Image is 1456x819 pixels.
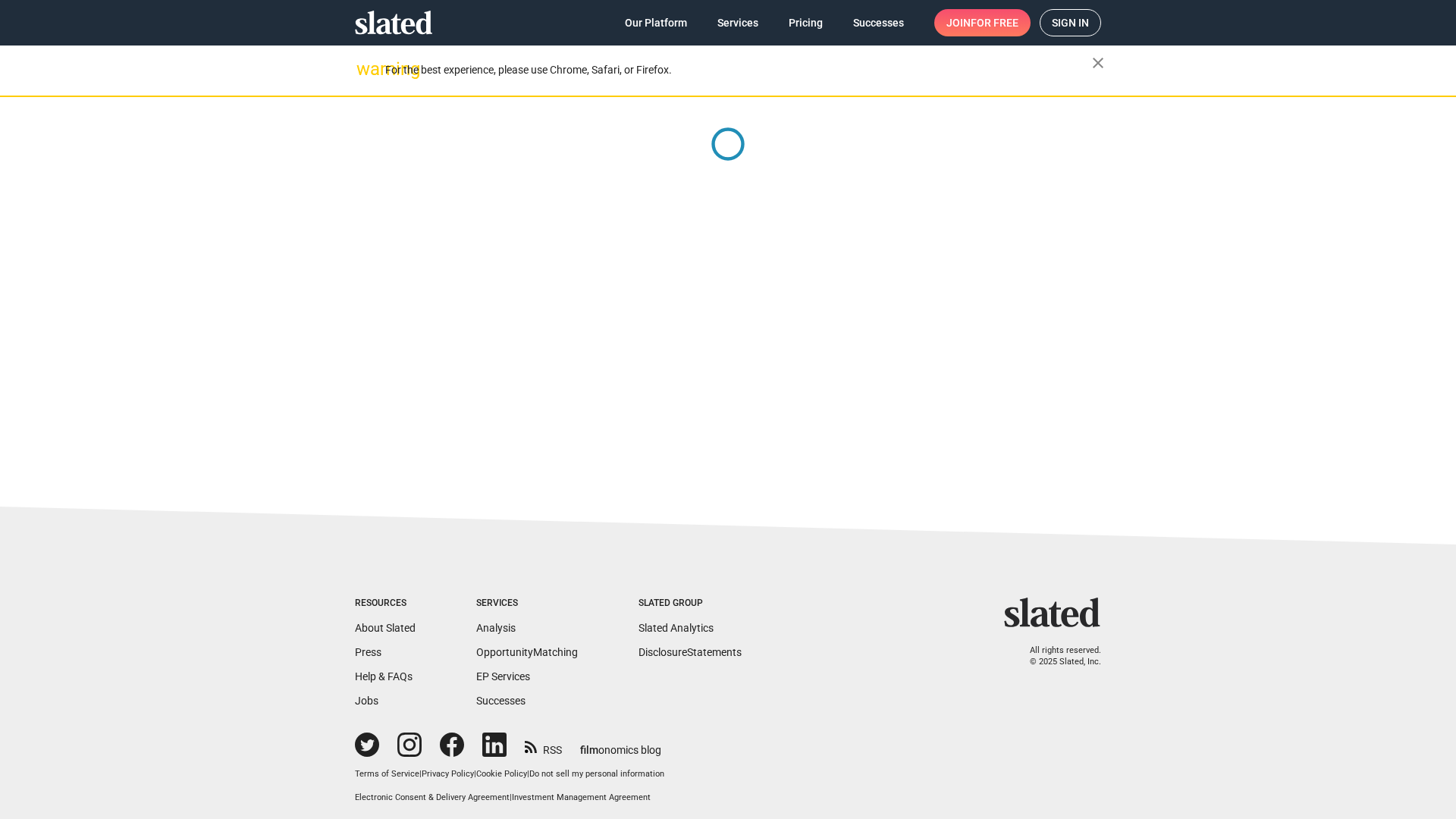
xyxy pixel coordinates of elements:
[934,9,1031,36] a: Joinfor free
[639,598,742,610] div: Slated Group
[355,598,416,610] div: Resources
[355,646,381,658] a: Press
[853,9,904,36] span: Successes
[946,9,1018,36] span: Join
[476,670,530,682] a: EP Services
[385,60,1092,80] div: For the best experience, please use Chrome, Safari, or Firefox.
[639,622,714,634] a: Slated Analytics
[841,9,916,36] a: Successes
[580,731,661,758] a: filmonomics blog
[476,598,578,610] div: Services
[1052,10,1089,36] span: Sign in
[476,769,527,779] a: Cookie Policy
[527,769,529,779] span: |
[613,9,699,36] a: Our Platform
[705,9,770,36] a: Services
[529,769,664,780] button: Do not sell my personal information
[474,769,476,779] span: |
[422,769,474,779] a: Privacy Policy
[777,9,835,36] a: Pricing
[512,792,651,802] a: Investment Management Agreement
[355,792,510,802] a: Electronic Consent & Delivery Agreement
[971,9,1018,36] span: for free
[476,646,578,658] a: OpportunityMatching
[639,646,742,658] a: DisclosureStatements
[1089,54,1107,72] mat-icon: close
[476,695,526,707] a: Successes
[1040,9,1101,36] a: Sign in
[525,734,562,758] a: RSS
[355,769,419,779] a: Terms of Service
[355,695,378,707] a: Jobs
[355,670,413,682] a: Help & FAQs
[356,60,375,78] mat-icon: warning
[717,9,758,36] span: Services
[625,9,687,36] span: Our Platform
[510,792,512,802] span: |
[355,622,416,634] a: About Slated
[580,744,598,756] span: film
[789,9,823,36] span: Pricing
[1014,645,1101,667] p: All rights reserved. © 2025 Slated, Inc.
[419,769,422,779] span: |
[476,622,516,634] a: Analysis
